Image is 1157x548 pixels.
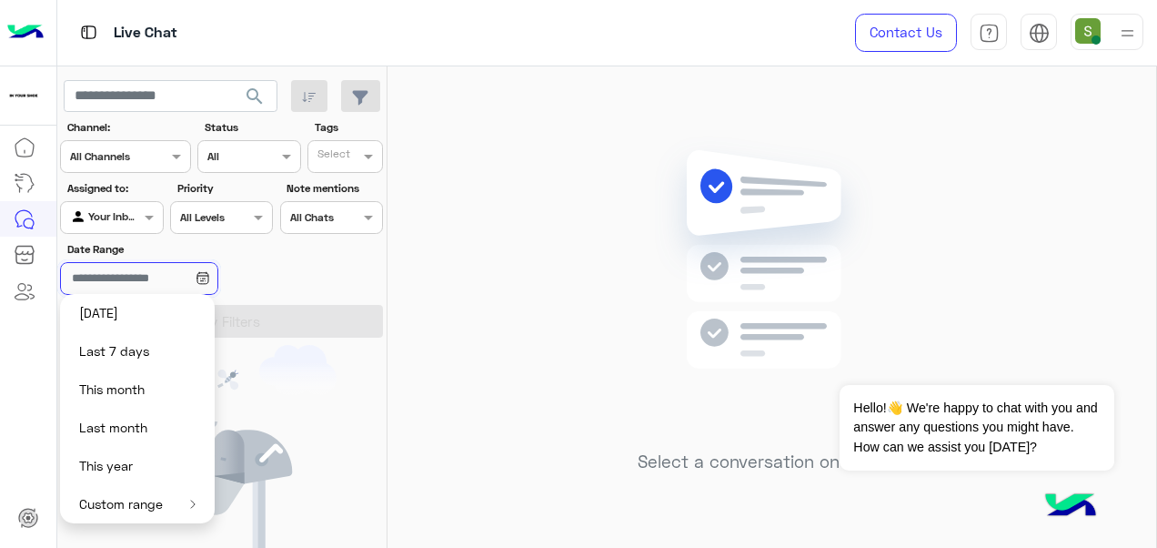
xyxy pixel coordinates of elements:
[190,500,196,509] img: open
[1075,18,1101,44] img: userImage
[244,86,266,107] span: search
[60,409,215,447] button: Last month
[7,14,44,52] img: Logo
[7,79,40,112] img: 923305001092802
[971,14,1007,52] a: tab
[855,14,957,52] a: Contact Us
[233,80,277,119] button: search
[205,119,298,136] label: Status
[640,136,903,438] img: no messages
[67,241,271,258] label: Date Range
[60,447,215,485] button: This year
[315,146,350,167] div: Select
[315,119,381,136] label: Tags
[60,370,215,409] button: This month
[77,21,100,44] img: tab
[60,332,215,370] button: Last 7 days
[979,23,1000,44] img: tab
[60,305,383,338] button: Apply Filters
[67,119,189,136] label: Channel:
[60,485,215,523] button: Custom range
[1116,22,1139,45] img: profile
[1029,23,1050,44] img: tab
[1039,475,1102,539] img: hulul-logo.png
[840,385,1113,471] span: Hello!👋 We're happy to chat with you and answer any questions you might have. How can we assist y...
[67,180,161,197] label: Assigned to:
[60,294,215,332] button: [DATE]
[287,180,380,197] label: Note mentions
[114,21,177,46] p: Live Chat
[177,180,271,197] label: Priority
[638,452,906,472] h5: Select a conversation on the left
